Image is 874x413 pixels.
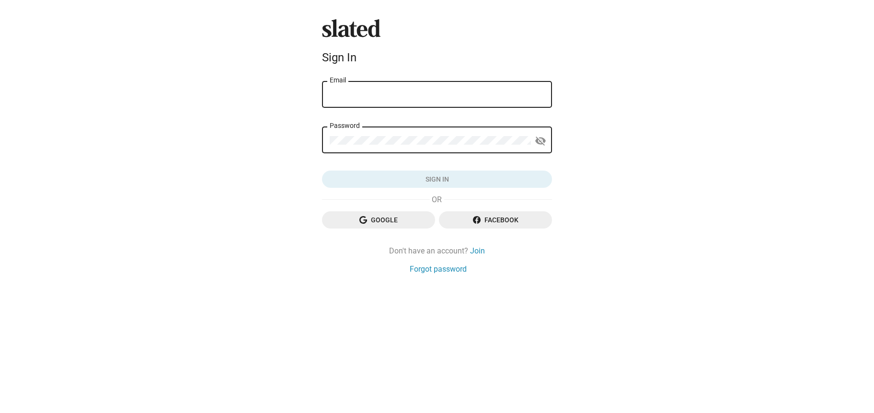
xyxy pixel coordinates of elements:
a: Forgot password [410,264,467,274]
mat-icon: visibility_off [535,134,546,149]
button: Google [322,211,435,229]
span: Facebook [447,211,544,229]
a: Join [470,246,485,256]
div: Sign In [322,51,552,64]
span: Google [330,211,427,229]
sl-branding: Sign In [322,19,552,68]
button: Facebook [439,211,552,229]
div: Don't have an account? [322,246,552,256]
button: Show password [531,131,550,150]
